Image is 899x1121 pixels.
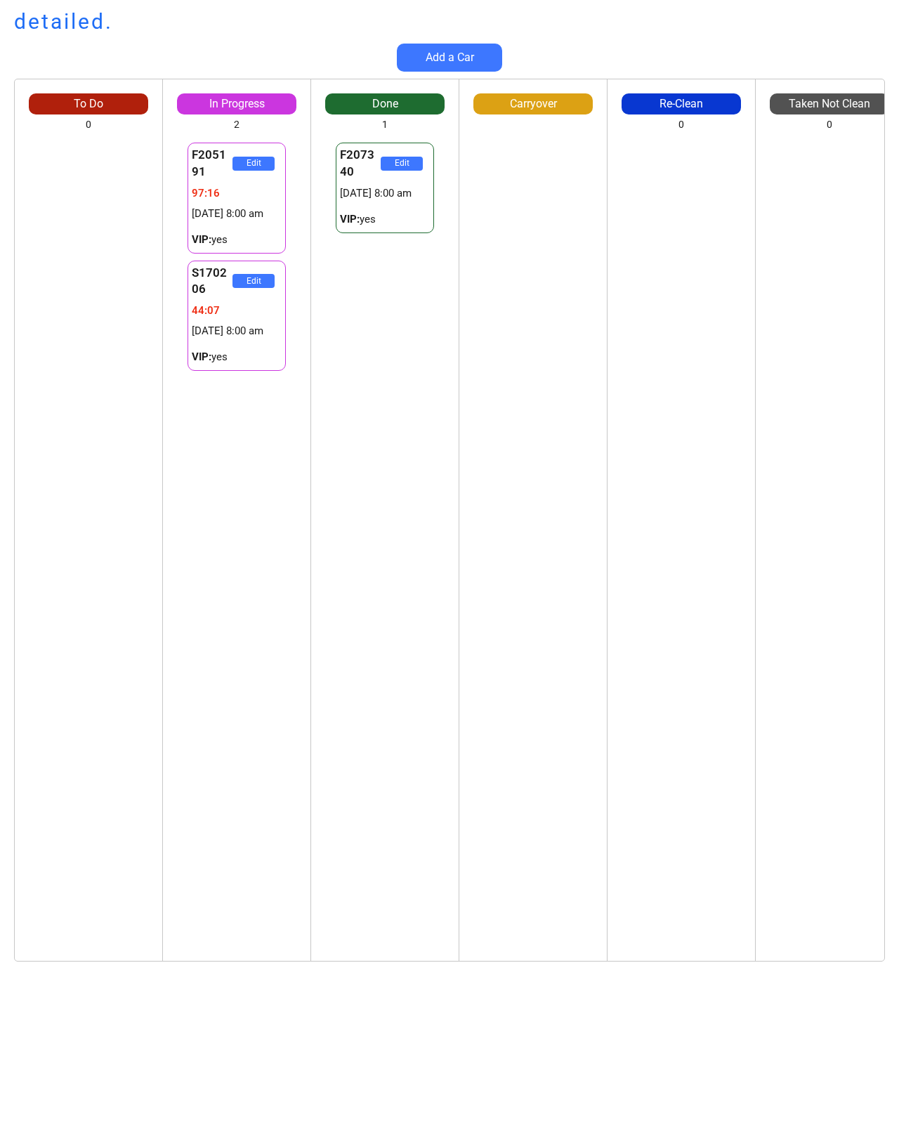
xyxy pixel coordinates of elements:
div: 2 [234,118,239,132]
div: F207340 [340,147,381,181]
div: F205191 [192,147,232,181]
button: Edit [232,157,275,171]
div: yes [340,212,430,227]
div: [DATE] 8:00 am [340,186,430,201]
div: 0 [827,118,832,132]
div: yes [192,350,282,365]
h1: detailed. [14,7,113,37]
button: Edit [232,274,275,288]
div: Carryover [473,96,593,112]
button: Add a Car [397,44,502,72]
div: 0 [86,118,91,132]
div: Re-Clean [622,96,741,112]
div: To Do [29,96,148,112]
div: [DATE] 8:00 am [192,324,282,339]
div: Done [325,96,445,112]
div: Taken Not Clean [770,96,889,112]
strong: VIP: [192,350,211,363]
div: yes [192,232,282,247]
div: 97:16 [192,186,282,201]
div: 44:07 [192,303,282,318]
div: In Progress [177,96,296,112]
strong: VIP: [340,213,360,225]
div: S170206 [192,265,232,299]
div: 1 [382,118,388,132]
div: 0 [678,118,684,132]
strong: VIP: [192,233,211,246]
button: Edit [381,157,423,171]
div: [DATE] 8:00 am [192,206,282,221]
